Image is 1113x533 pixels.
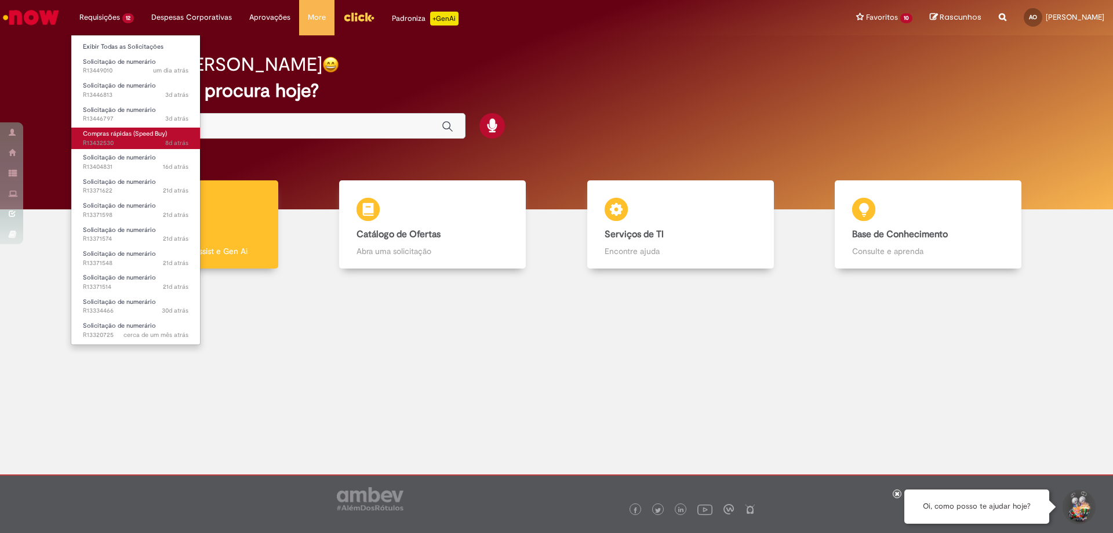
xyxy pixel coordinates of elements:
[123,331,188,339] time: 24/07/2025 14:16:21
[165,90,188,99] time: 26/08/2025 08:59:19
[805,180,1053,269] a: Base de Conhecimento Consulte e aprenda
[357,245,508,257] p: Abra uma solicitação
[745,504,755,514] img: logo_footer_naosei.png
[83,106,156,114] span: Solicitação de numerário
[1,6,61,29] img: ServiceNow
[100,81,1013,101] h2: O que você procura hoje?
[309,180,557,269] a: Catálogo de Ofertas Abra uma solicitação
[83,211,188,220] span: R13371598
[83,273,156,282] span: Solicitação de numerário
[866,12,898,23] span: Favoritos
[83,331,188,340] span: R13320725
[79,12,120,23] span: Requisições
[605,229,664,240] b: Serviços de TI
[61,180,309,269] a: Tirar dúvidas Tirar dúvidas com Lupi Assist e Gen Ai
[163,186,188,195] span: 21d atrás
[83,66,188,75] span: R13449010
[430,12,459,26] p: +GenAi
[83,298,156,306] span: Solicitação de numerário
[163,211,188,219] span: 21d atrás
[83,282,188,292] span: R13371514
[71,151,200,173] a: Aberto R13404831 : Solicitação de numerário
[163,259,188,267] span: 21d atrás
[83,114,188,124] span: R13446797
[83,57,156,66] span: Solicitação de numerário
[337,487,403,510] img: logo_footer_ambev_rotulo_gray.png
[308,12,326,23] span: More
[249,12,290,23] span: Aprovações
[83,259,188,268] span: R13371548
[165,114,188,123] span: 3d atrás
[83,81,156,90] span: Solicitação de numerário
[162,306,188,315] span: 30d atrás
[71,104,200,125] a: Aberto R13446797 : Solicitação de numerário
[123,331,188,339] span: cerca de um mês atrás
[83,139,188,148] span: R13432530
[71,35,201,345] ul: Requisições
[83,249,156,258] span: Solicitação de numerário
[392,12,459,26] div: Padroniza
[163,162,188,171] span: 16d atrás
[904,490,1049,524] div: Oi, como posso te ajudar hoje?
[163,162,188,171] time: 12/08/2025 16:04:35
[71,56,200,77] a: Aberto R13449010 : Solicitação de numerário
[163,234,188,243] time: 07/08/2025 14:43:30
[678,507,684,514] img: logo_footer_linkedin.png
[163,282,188,291] time: 07/08/2025 14:34:45
[83,90,188,100] span: R13446813
[83,306,188,316] span: R13334466
[655,507,661,513] img: logo_footer_twitter.png
[322,56,339,73] img: happy-face.png
[71,176,200,197] a: Aberto R13371622 : Solicitação de numerário
[556,180,805,269] a: Serviços de TI Encontre ajuda
[71,200,200,221] a: Aberto R13371598 : Solicitação de numerário
[151,12,232,23] span: Despesas Corporativas
[153,66,188,75] span: um dia atrás
[71,128,200,149] a: Aberto R13432530 : Compras rápidas (Speed Buy)
[83,226,156,234] span: Solicitação de numerário
[165,90,188,99] span: 3d atrás
[83,129,167,138] span: Compras rápidas (Speed Buy)
[165,139,188,147] span: 8d atrás
[1029,13,1037,21] span: AO
[83,321,156,330] span: Solicitação de numerário
[357,229,441,240] b: Catálogo de Ofertas
[163,211,188,219] time: 07/08/2025 14:46:50
[71,41,200,53] a: Exibir Todas as Solicitações
[83,153,156,162] span: Solicitação de numerário
[900,13,912,23] span: 10
[165,114,188,123] time: 26/08/2025 08:56:02
[1061,490,1096,524] button: Iniciar Conversa de Suporte
[930,12,981,23] a: Rascunhos
[71,296,200,317] a: Aberto R13334466 : Solicitação de numerário
[83,177,156,186] span: Solicitação de numerário
[83,234,188,244] span: R13371574
[162,306,188,315] time: 29/07/2025 16:24:51
[343,8,374,26] img: click_logo_yellow_360x200.png
[632,507,638,513] img: logo_footer_facebook.png
[163,282,188,291] span: 21d atrás
[697,502,712,517] img: logo_footer_youtube.png
[122,13,134,23] span: 12
[723,504,734,514] img: logo_footer_workplace.png
[100,55,322,75] h2: Bom dia, [PERSON_NAME]
[71,224,200,245] a: Aberto R13371574 : Solicitação de numerário
[605,245,756,257] p: Encontre ajuda
[940,12,981,23] span: Rascunhos
[852,245,1004,257] p: Consulte e aprenda
[83,162,188,172] span: R13404831
[163,234,188,243] span: 21d atrás
[163,186,188,195] time: 07/08/2025 14:49:38
[71,320,200,341] a: Aberto R13320725 : Solicitação de numerário
[83,201,156,210] span: Solicitação de numerário
[153,66,188,75] time: 26/08/2025 15:18:45
[71,271,200,293] a: Aberto R13371514 : Solicitação de numerário
[83,186,188,195] span: R13371622
[852,229,948,240] b: Base de Conhecimento
[165,139,188,147] time: 20/08/2025 13:56:57
[1046,12,1104,22] span: [PERSON_NAME]
[71,248,200,269] a: Aberto R13371548 : Solicitação de numerário
[71,79,200,101] a: Aberto R13446813 : Solicitação de numerário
